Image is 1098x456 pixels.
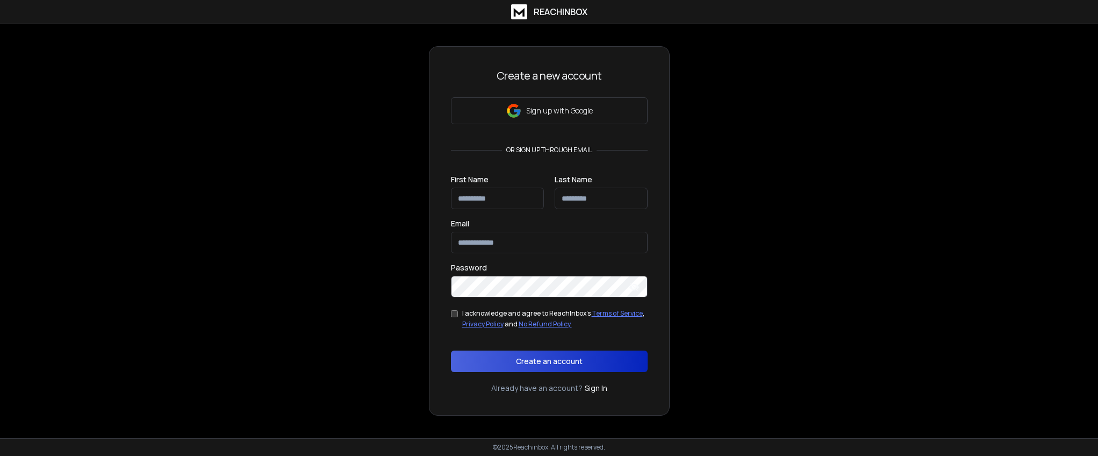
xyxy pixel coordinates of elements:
[451,351,648,372] button: Create an account
[451,264,487,272] label: Password
[493,443,605,452] p: © 2025 Reachinbox. All rights reserved.
[462,308,648,329] div: I acknowledge and agree to ReachInbox's , and
[502,146,597,154] p: or sign up through email
[451,220,469,227] label: Email
[462,319,504,329] a: Privacy Policy
[511,4,527,19] img: logo
[526,105,593,116] p: Sign up with Google
[555,176,592,183] label: Last Name
[451,68,648,83] h3: Create a new account
[585,383,607,394] a: Sign In
[534,5,587,18] h1: ReachInbox
[511,4,587,19] a: ReachInbox
[491,383,583,394] p: Already have an account?
[451,97,648,124] button: Sign up with Google
[592,309,643,318] a: Terms of Service
[519,319,572,329] a: No Refund Policy.
[451,176,489,183] label: First Name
